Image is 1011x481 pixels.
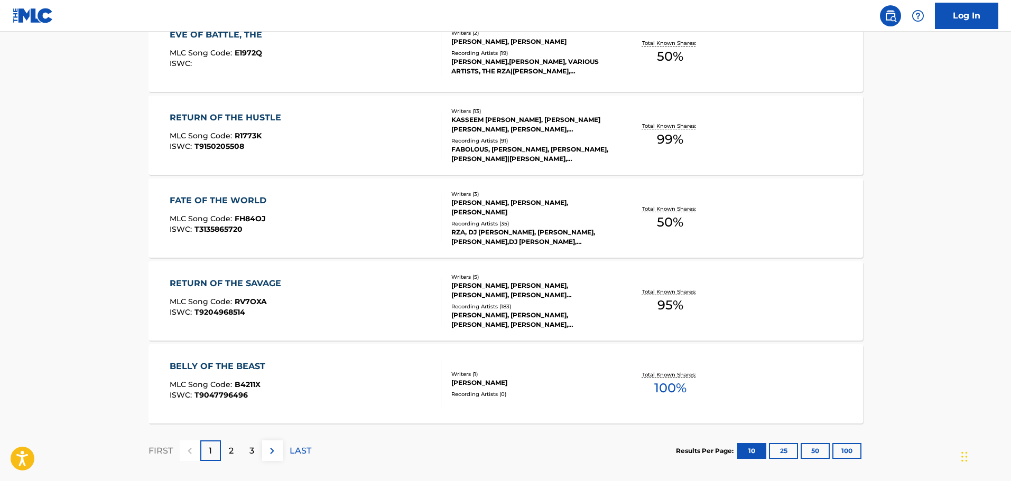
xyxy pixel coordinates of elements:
button: 10 [737,443,766,459]
div: Recording Artists ( 183 ) [451,303,611,310]
a: RETURN OF THE HUSTLEMLC Song Code:R1773KISWC:T9150205508Writers (13)KASSEEM [PERSON_NAME], [PERSO... [149,96,863,175]
p: Total Known Shares: [642,371,699,379]
div: KASSEEM [PERSON_NAME], [PERSON_NAME] [PERSON_NAME], [PERSON_NAME], [PERSON_NAME], [PERSON_NAME] [... [451,115,611,134]
div: RETURN OF THE SAVAGE [170,277,286,290]
div: Recording Artists ( 91 ) [451,137,611,145]
span: 99 % [657,130,683,149]
span: FH84OJ [235,214,266,223]
span: MLC Song Code : [170,297,235,306]
div: Writers ( 1 ) [451,370,611,378]
div: FATE OF THE WORLD [170,194,272,207]
div: FABOLOUS, [PERSON_NAME], [PERSON_NAME], [PERSON_NAME]|[PERSON_NAME], [PERSON_NAME] FEAT. [PERSON_... [451,145,611,164]
span: 100 % [654,379,687,398]
div: [PERSON_NAME], [PERSON_NAME], [PERSON_NAME], [PERSON_NAME], [PERSON_NAME], [PERSON_NAME], VARIOUS... [451,310,611,329]
span: T9150205508 [194,142,244,151]
span: 95 % [657,296,683,315]
div: [PERSON_NAME] [451,378,611,388]
p: Total Known Shares: [642,205,699,213]
span: T9047796496 [194,390,248,400]
a: FATE OF THE WORLDMLC Song Code:FH84OJISWC:T3135865720Writers (3)[PERSON_NAME], [PERSON_NAME], [PE... [149,178,863,258]
iframe: Chat Widget [958,430,1011,481]
div: Writers ( 13 ) [451,107,611,115]
span: 50 % [657,47,683,66]
div: Recording Artists ( 19 ) [451,49,611,57]
a: Public Search [880,5,901,26]
span: ISWC : [170,142,194,151]
span: ISWC : [170,224,194,234]
img: search [884,10,897,22]
span: B4211X [235,380,261,389]
span: T3135865720 [194,224,243,234]
span: MLC Song Code : [170,214,235,223]
span: ISWC : [170,307,194,317]
div: Recording Artists ( 35 ) [451,220,611,228]
img: MLC Logo [13,8,53,23]
span: ISWC : [170,59,194,68]
a: RETURN OF THE SAVAGEMLC Song Code:RV7OXAISWC:T9204968514Writers (5)[PERSON_NAME], [PERSON_NAME], ... [149,261,863,341]
div: [PERSON_NAME], [PERSON_NAME], [PERSON_NAME], [PERSON_NAME] [PERSON_NAME], [PERSON_NAME] [451,281,611,300]
button: 25 [769,443,798,459]
a: Log In [935,3,998,29]
div: Writers ( 5 ) [451,273,611,281]
div: Drag [961,441,968,473]
div: Help [907,5,929,26]
p: Total Known Shares: [642,288,699,296]
div: [PERSON_NAME], [PERSON_NAME] [451,37,611,46]
span: T9204968514 [194,307,245,317]
span: MLC Song Code : [170,131,235,140]
p: LAST [290,445,311,457]
p: 1 [209,445,212,457]
div: RZA, DJ [PERSON_NAME], [PERSON_NAME], [PERSON_NAME],DJ [PERSON_NAME], [PERSON_NAME], DJ [PERSON_N... [451,228,611,247]
span: MLC Song Code : [170,380,235,389]
p: Total Known Shares: [642,122,699,130]
a: BELLY OF THE BEASTMLC Song Code:B4211XISWC:T9047796496Writers (1)[PERSON_NAME]Recording Artists (... [149,344,863,423]
div: RETURN OF THE HUSTLE [170,111,286,124]
img: help [912,10,924,22]
span: 50 % [657,213,683,232]
p: 3 [249,445,254,457]
p: 2 [229,445,234,457]
button: 50 [801,443,830,459]
span: MLC Song Code : [170,48,235,58]
img: right [266,445,279,457]
a: EVE OF BATTLE, THEMLC Song Code:E1972QISWC:Writers (2)[PERSON_NAME], [PERSON_NAME]Recording Artis... [149,13,863,92]
button: 100 [832,443,861,459]
span: R1773K [235,131,262,140]
div: EVE OF BATTLE, THE [170,29,267,41]
div: Writers ( 3 ) [451,190,611,198]
span: RV7OXA [235,297,267,306]
p: Total Known Shares: [642,39,699,47]
div: BELLY OF THE BEAST [170,360,271,373]
p: FIRST [149,445,173,457]
span: E1972Q [235,48,262,58]
div: Recording Artists ( 0 ) [451,390,611,398]
div: Writers ( 2 ) [451,29,611,37]
span: ISWC : [170,390,194,400]
div: [PERSON_NAME], [PERSON_NAME], [PERSON_NAME] [451,198,611,217]
div: [PERSON_NAME],[PERSON_NAME], VARIOUS ARTISTS, THE RZA|[PERSON_NAME], [PERSON_NAME], [PERSON_NAME]... [451,57,611,76]
p: Results Per Page: [676,446,736,456]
